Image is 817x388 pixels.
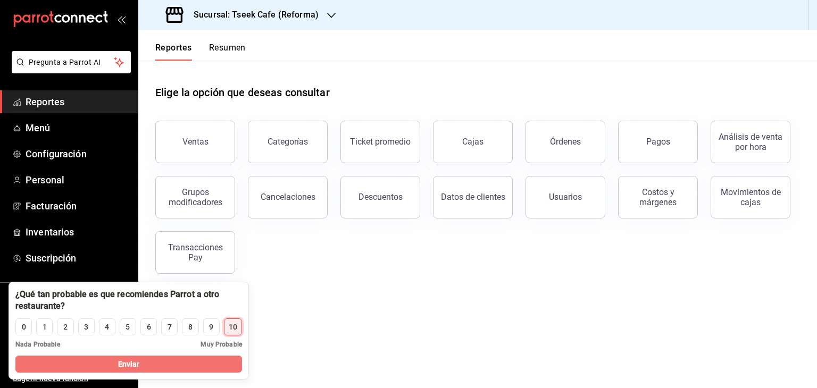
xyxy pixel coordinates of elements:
button: Ventas [155,121,235,163]
button: Enviar [15,356,242,373]
button: 9 [203,318,220,335]
button: Ticket promedio [340,121,420,163]
button: Grupos modificadores [155,176,235,218]
span: Personal [26,173,129,187]
div: 1 [43,322,47,333]
button: 10 [224,318,242,335]
button: Análisis de venta por hora [711,121,790,163]
span: Enviar [118,359,140,370]
button: 6 [140,318,157,335]
button: Cajas [433,121,513,163]
div: ¿Qué tan probable es que recomiendes Parrot a otro restaurante? [15,289,242,312]
button: 3 [78,318,95,335]
div: 7 [168,322,172,333]
div: Movimientos de cajas [718,187,783,207]
div: navigation tabs [155,43,246,61]
div: Transacciones Pay [162,242,228,263]
button: Transacciones Pay [155,231,235,274]
button: open_drawer_menu [117,15,126,23]
button: Costos y márgenes [618,176,698,218]
div: 10 [229,322,237,333]
span: Pregunta a Parrot AI [29,57,114,68]
button: Datos de clientes [433,176,513,218]
div: Descuentos [359,192,403,202]
button: Órdenes [526,121,605,163]
button: Resumen [209,43,246,61]
div: Pagos [646,137,670,147]
span: Suscripción [26,251,129,265]
div: Grupos modificadores [162,187,228,207]
span: Muy Probable [201,340,242,349]
button: 1 [36,318,53,335]
div: Cajas [462,137,483,147]
div: 8 [188,322,193,333]
div: 2 [63,322,68,333]
button: Cancelaciones [248,176,328,218]
button: Movimientos de cajas [711,176,790,218]
div: 5 [126,322,130,333]
div: Análisis de venta por hora [718,132,783,152]
span: Facturación [26,199,129,213]
button: 0 [15,318,32,335]
span: Configuración [26,147,129,161]
button: Reportes [155,43,192,61]
span: Menú [26,121,129,135]
div: Usuarios [549,192,582,202]
span: Nada Probable [15,340,60,349]
div: Categorías [268,137,308,147]
div: 9 [209,322,213,333]
div: Ticket promedio [350,137,411,147]
button: Usuarios [526,176,605,218]
h1: Elige la opción que deseas consultar [155,85,330,100]
a: Pregunta a Parrot AI [7,64,131,75]
div: Costos y márgenes [625,187,691,207]
button: Categorías [248,121,328,163]
button: 2 [57,318,73,335]
div: 0 [22,322,26,333]
div: Cancelaciones [261,192,315,202]
button: 5 [120,318,136,335]
span: Reportes [26,95,129,109]
div: Ventas [182,137,209,147]
button: Pregunta a Parrot AI [12,51,131,73]
div: Datos de clientes [441,192,505,202]
div: 3 [84,322,88,333]
div: Órdenes [550,137,581,147]
button: 4 [99,318,115,335]
button: 8 [182,318,198,335]
div: 4 [105,322,109,333]
span: Inventarios [26,225,129,239]
button: Pagos [618,121,698,163]
button: Descuentos [340,176,420,218]
h3: Sucursal: Tseek Cafe (Reforma) [185,9,319,21]
div: 6 [147,322,151,333]
button: 7 [161,318,178,335]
